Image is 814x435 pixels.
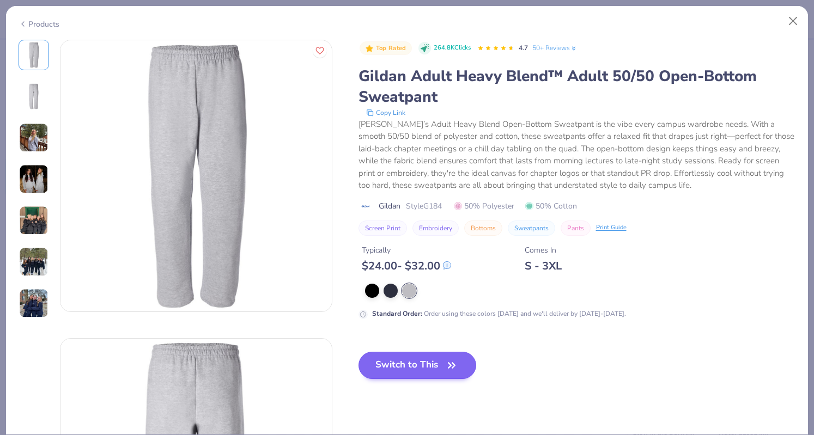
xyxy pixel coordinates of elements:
[359,202,373,211] img: brand logo
[19,289,48,318] img: User generated content
[406,200,442,212] span: Style G184
[525,244,562,256] div: Comes In
[359,118,796,192] div: [PERSON_NAME]’s Adult Heavy Blend Open-Bottom Sweatpant is the vibe every campus wardrobe needs. ...
[359,66,796,107] div: Gildan Adult Heavy Blend™ Adult 50/50 Open-Bottom Sweatpant
[21,42,47,68] img: Front
[412,220,459,236] button: Embroidery
[532,43,578,53] a: 50+ Reviews
[434,44,471,53] span: 264.8K Clicks
[19,19,59,30] div: Products
[19,164,48,194] img: User generated content
[596,223,627,232] div: Print Guide
[19,247,48,277] img: User generated content
[60,40,332,311] img: Front
[362,259,451,273] div: $ 24.00 - $ 32.00
[561,220,591,236] button: Pants
[365,44,374,53] img: Top Rated sort
[359,352,477,379] button: Switch to This
[783,11,804,32] button: Close
[376,45,406,51] span: Top Rated
[379,200,400,212] span: Gildan
[360,41,412,56] button: Badge Button
[454,200,514,212] span: 50% Polyester
[519,44,528,52] span: 4.7
[313,44,327,58] button: Like
[372,309,626,318] div: Order using these colors [DATE] and we'll deliver by [DATE]-[DATE].
[477,40,514,57] div: 4.7 Stars
[464,220,502,236] button: Bottoms
[19,206,48,235] img: User generated content
[372,309,422,318] strong: Standard Order :
[359,220,407,236] button: Screen Print
[21,83,47,109] img: Back
[362,244,451,256] div: Typically
[525,259,562,273] div: S - 3XL
[19,123,48,152] img: User generated content
[525,200,577,212] span: 50% Cotton
[363,107,409,118] button: copy to clipboard
[508,220,555,236] button: Sweatpants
